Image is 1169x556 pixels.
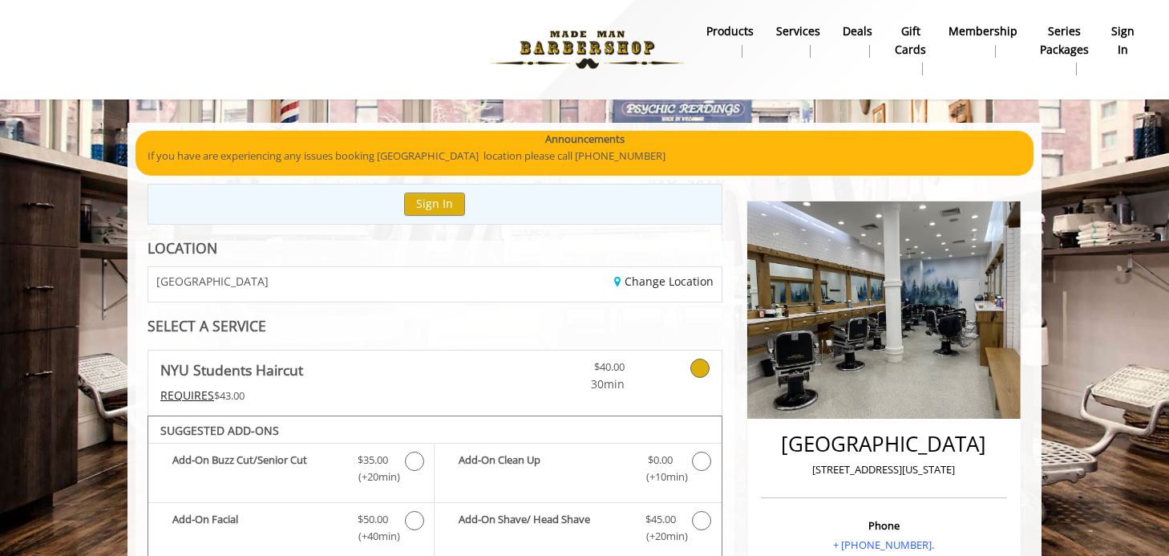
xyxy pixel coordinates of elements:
[350,528,397,545] span: (+40min )
[648,452,673,469] span: $0.00
[160,388,214,403] span: This service needs some Advance to be paid before we block your appointment
[765,520,1003,531] h3: Phone
[443,452,713,489] label: Add-On Clean Up
[160,387,483,404] div: $43.00
[545,131,625,148] b: Announcements
[404,193,465,216] button: Sign In
[443,511,713,549] label: Add-On Shave/ Head Shave
[160,359,303,381] b: NYU Students Haircut
[459,511,629,545] b: Add-On Shave/ Head Shave
[477,6,698,94] img: Made Man Barbershop logo
[614,274,714,289] a: Change Location
[706,22,754,40] b: products
[1100,20,1146,62] a: sign insign in
[831,20,884,62] a: DealsDeals
[156,511,426,549] label: Add-On Facial
[1040,22,1089,59] b: Series packages
[530,351,625,393] a: $40.00
[949,22,1017,40] b: Membership
[172,511,342,545] b: Add-On Facial
[765,461,1003,478] p: [STREET_ADDRESS][US_STATE]
[884,20,937,79] a: Gift cardsgift cards
[833,538,934,552] a: + [PHONE_NUMBER].
[765,20,831,62] a: ServicesServices
[1111,22,1135,59] b: sign in
[358,511,388,528] span: $50.00
[156,452,426,489] label: Add-On Buzz Cut/Senior Cut
[172,452,342,485] b: Add-On Buzz Cut/Senior Cut
[695,20,765,62] a: Productsproducts
[937,20,1029,62] a: MembershipMembership
[776,22,820,40] b: Services
[637,528,684,545] span: (+20min )
[645,511,676,528] span: $45.00
[459,452,629,485] b: Add-On Clean Up
[765,432,1003,456] h2: [GEOGRAPHIC_DATA]
[358,452,388,469] span: $35.00
[530,375,625,393] span: 30min
[148,319,722,334] div: SELECT A SERVICE
[350,469,397,485] span: (+20min )
[160,423,279,438] b: SUGGESTED ADD-ONS
[156,275,269,287] span: [GEOGRAPHIC_DATA]
[1029,20,1100,79] a: Series packagesSeries packages
[637,469,684,485] span: (+10min )
[895,22,926,59] b: gift cards
[843,22,872,40] b: Deals
[148,238,217,258] b: LOCATION
[148,148,1021,164] p: If you have are experiencing any issues booking [GEOGRAPHIC_DATA] location please call [PHONE_NUM...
